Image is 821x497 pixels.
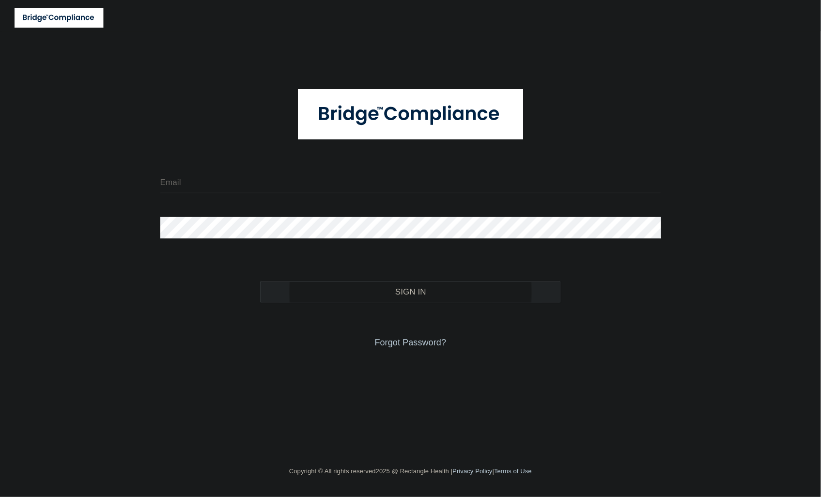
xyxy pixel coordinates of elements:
div: Copyright © All rights reserved 2025 @ Rectangle Health | | [234,456,588,487]
img: bridge_compliance_login_screen.278c3ca4.svg [15,8,104,28]
a: Forgot Password? [375,338,447,347]
button: Sign In [260,281,560,303]
img: bridge_compliance_login_screen.278c3ca4.svg [298,89,524,140]
input: Email [160,171,661,193]
a: Privacy Policy [452,467,492,475]
a: Terms of Use [494,467,532,475]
